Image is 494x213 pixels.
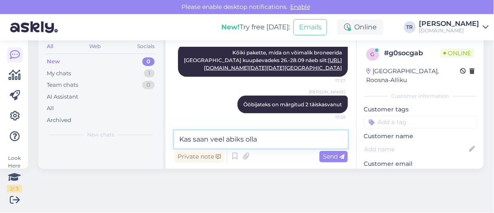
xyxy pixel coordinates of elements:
[47,93,78,101] div: AI Assistant
[144,69,155,78] div: 1
[243,101,342,108] span: Ööbijateks on märgitud 2 täiskasvanut
[364,116,477,128] input: Add a tag
[88,41,103,52] div: Web
[419,20,489,34] a: [PERSON_NAME][DOMAIN_NAME]
[174,131,348,148] textarea: Kas saan veel abiks olla
[174,151,224,162] div: Private note
[47,57,60,66] div: New
[364,105,477,114] p: Customer tags
[364,168,413,180] div: Request email
[364,92,477,100] div: Customer information
[221,22,290,32] div: Try free [DATE]:
[313,77,345,84] span: 17:27
[419,27,480,34] div: [DOMAIN_NAME]
[7,185,22,193] div: 2 / 3
[288,3,313,11] span: Enable
[313,114,345,120] span: 17:28
[419,20,480,27] div: [PERSON_NAME]
[366,67,460,85] div: [GEOGRAPHIC_DATA], Roosna-Alliku
[323,153,344,160] span: Send
[364,145,467,154] input: Add name
[87,131,114,139] span: New chats
[364,159,477,168] p: Customer email
[47,116,71,125] div: Archived
[364,132,477,141] p: Customer name
[47,81,78,89] div: Team chats
[47,69,71,78] div: My chats
[384,48,440,58] div: # g0socgab
[184,49,343,71] span: Kõiki pakette, mida on võimalik broneerida [GEOGRAPHIC_DATA] kuupäevadeks 26.-28.09 näeb siit:
[142,57,155,66] div: 0
[337,20,384,35] div: Online
[404,21,416,33] div: TR
[135,41,156,52] div: Socials
[309,89,345,95] span: [PERSON_NAME]
[142,81,155,89] div: 0
[47,104,54,113] div: All
[7,154,22,193] div: Look Here
[294,19,327,35] button: Emails
[371,51,375,57] span: g
[221,23,240,31] b: New!
[45,41,55,52] div: All
[440,48,474,58] span: Online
